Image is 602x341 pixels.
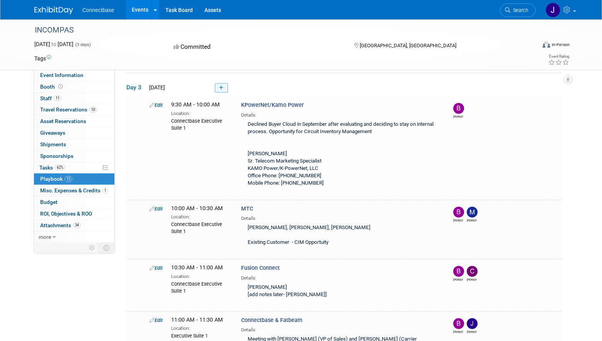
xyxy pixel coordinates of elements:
div: Brian Maggiacomo [453,329,463,334]
td: Personalize Event Tab Strip [85,243,99,253]
span: Connectbase [82,7,114,13]
a: Playbook13 [34,173,114,185]
div: Location: [171,109,230,117]
a: Edit [150,317,163,323]
div: [PERSON_NAME] [add notes later- [PERSON_NAME]] [241,281,440,302]
div: Details: [241,272,440,281]
span: 13 [65,176,72,182]
span: Budget [40,199,58,205]
div: Brian Maggiacomo [453,114,463,119]
img: Colleen Gallagher [467,266,478,277]
span: (3 days) [75,42,91,47]
span: Sponsorships [40,153,73,159]
img: John Reumann [467,318,478,329]
a: Tasks62% [34,162,114,173]
span: 11:00 AM - 11:30 AM [171,317,223,323]
div: Location: [171,324,230,332]
span: Shipments [40,141,66,147]
div: Matt Clark [467,218,476,223]
a: Search [500,3,536,17]
span: [DATE] [DATE] [34,41,73,47]
a: more [34,231,114,243]
span: Day 3 [126,83,146,92]
a: Sponsorships [34,151,114,162]
a: Edit [150,102,163,108]
a: Edit [150,265,163,271]
span: Event Information [40,72,83,78]
a: Misc. Expenses & Credits1 [34,185,114,196]
div: [PERSON_NAME], [PERSON_NAME], [PERSON_NAME] Existing Customer - CIM Opportuity [241,222,440,249]
span: Asset Reservations [40,118,86,124]
span: ROI, Objectives & ROO [40,211,92,217]
span: KPowerNet/Kamo Power [241,102,304,108]
img: Format-Inperson.png [542,41,550,48]
span: Staff [40,95,61,101]
span: Search [510,7,528,13]
span: Giveaways [40,130,65,136]
span: to [50,41,58,47]
a: Edit [150,206,163,212]
span: Playbook [40,176,72,182]
div: INCOMPAS [32,23,524,37]
div: Event Rating [548,55,569,58]
span: 34 [73,222,81,228]
div: Connectbase Executive Suite 1 [171,220,230,235]
span: 10:30 AM - 11:00 AM [171,264,223,271]
span: Tasks [39,165,65,171]
a: Attachments34 [34,220,114,231]
span: MTC [241,206,253,212]
img: Brian Maggiacomo [453,103,464,114]
span: more [39,234,51,240]
div: Brian Maggiacomo [453,218,463,223]
div: Executive Suite 1 [171,332,230,339]
div: Event Format [490,40,570,52]
a: Giveaways [34,127,114,139]
div: In-Person [551,42,570,48]
div: Brian Maggiacomo [453,277,463,282]
span: Travel Reservations [40,106,97,113]
img: Brian Maggiacomo [453,266,464,277]
span: Fusion Connect [241,265,280,271]
div: John Reumann [467,329,476,334]
span: Attachments [40,222,81,228]
div: Committed [171,40,342,54]
span: Booth not reserved yet [57,84,64,89]
div: Details: [241,213,440,222]
a: Staff11 [34,93,114,104]
div: Connectbase Executive Suite 1 [171,117,230,132]
div: Declined Buyer Cloud in September after evaluating and deciding to stay on internal process. Oppo... [241,118,440,190]
div: Colleen Gallagher [467,277,476,282]
img: Matt Clark [467,207,478,218]
span: Connectbase & Fatbeam [241,317,303,324]
span: Booth [40,84,64,90]
a: Booth [34,81,114,93]
span: 11 [54,95,61,101]
a: Travel Reservations10 [34,104,114,115]
div: Details: [241,110,440,118]
span: 10 [89,107,97,113]
div: Location: [171,212,230,220]
div: Details: [241,324,440,333]
span: 62% [55,165,65,170]
td: Toggle Event Tabs [99,243,115,253]
div: Location: [171,272,230,280]
img: Brian Maggiacomo [453,207,464,218]
a: Event Information [34,70,114,81]
span: [GEOGRAPHIC_DATA], [GEOGRAPHIC_DATA] [360,43,456,48]
span: Misc. Expenses & Credits [40,187,108,194]
a: Budget [34,197,114,208]
td: Tags [34,55,51,62]
a: Shipments [34,139,114,150]
a: ROI, Objectives & ROO [34,208,114,219]
a: Asset Reservations [34,116,114,127]
img: Brian Maggiacomo [453,318,464,329]
img: ExhibitDay [34,7,73,14]
span: 9:30 AM - 10:00 AM [171,101,220,108]
span: [DATE] [147,84,165,91]
div: Connectbase Executive Suite 1 [171,280,230,295]
span: 10:00 AM - 10:30 AM [171,205,223,212]
span: 1 [102,188,108,194]
img: John Reumann [546,3,560,17]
